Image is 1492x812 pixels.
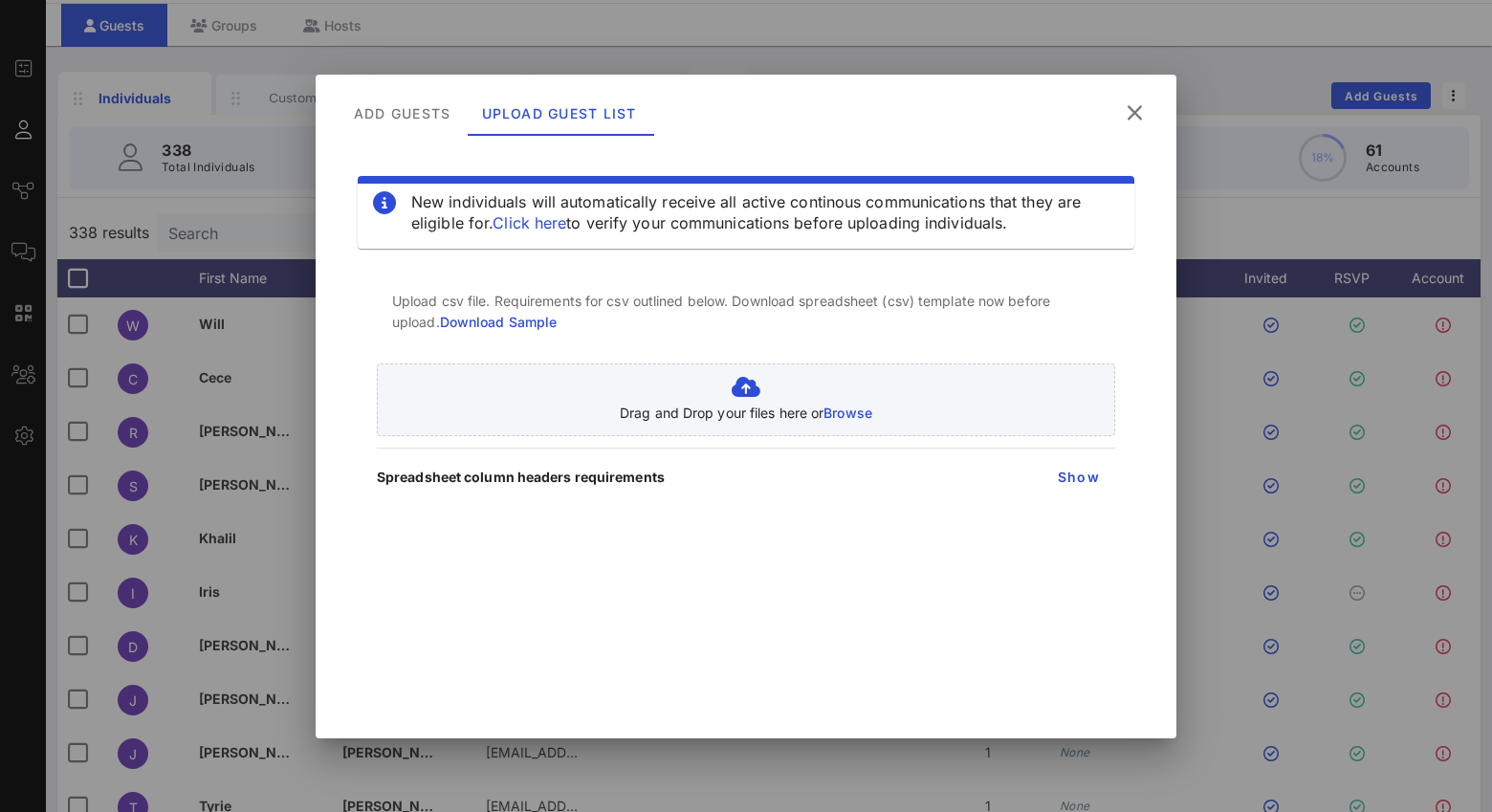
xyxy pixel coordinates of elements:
[467,90,652,136] div: Upload Guest List
[440,314,558,330] a: Download Sample
[411,191,1119,233] div: New individuals will automatically receive all active continous communications that they are elig...
[392,291,1100,333] p: Upload csv file. Requirements for csv outlined below. Download spreadsheet (csv) template now bef...
[620,403,872,424] p: Drag and Drop your files here or
[823,405,872,421] span: Browse
[377,467,665,488] p: Spreadsheet column headers requirements
[1042,460,1115,494] button: Show
[1057,469,1100,485] span: Show
[493,213,566,232] a: Click here
[339,90,467,136] div: Add Guests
